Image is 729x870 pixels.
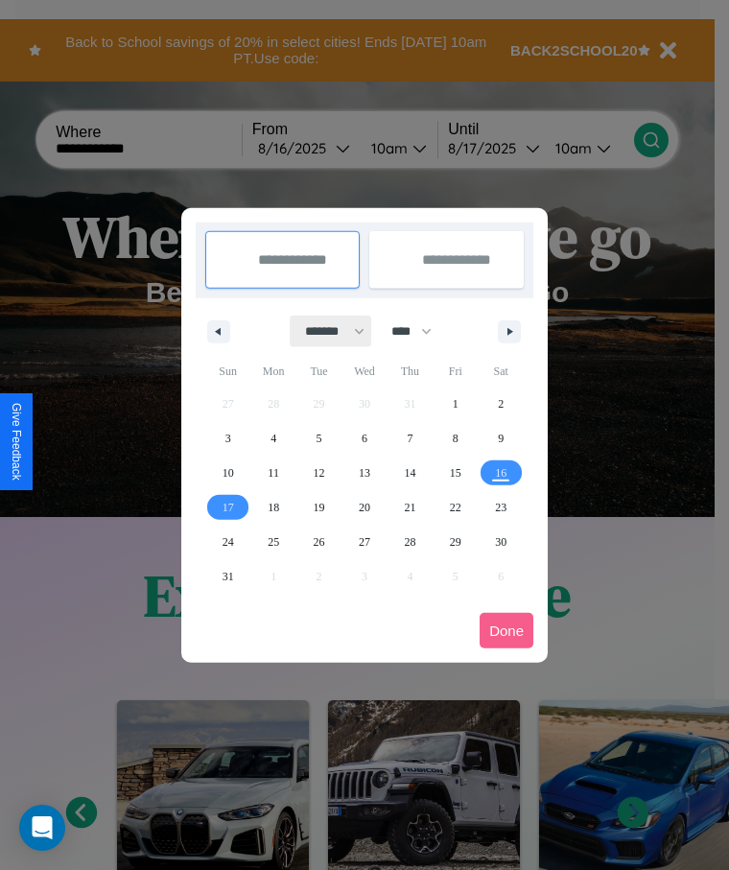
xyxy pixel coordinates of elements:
[479,525,524,559] button: 30
[433,490,478,525] button: 22
[205,559,250,594] button: 31
[19,805,65,851] div: Open Intercom Messenger
[268,456,279,490] span: 11
[495,525,506,559] span: 30
[388,421,433,456] button: 7
[250,490,295,525] button: 18
[479,356,524,387] span: Sat
[453,387,459,421] span: 1
[479,490,524,525] button: 23
[225,421,231,456] span: 3
[404,490,415,525] span: 21
[205,525,250,559] button: 24
[341,456,387,490] button: 13
[433,421,478,456] button: 8
[296,490,341,525] button: 19
[296,356,341,387] span: Tue
[205,456,250,490] button: 10
[479,387,524,421] button: 2
[250,421,295,456] button: 4
[314,525,325,559] span: 26
[10,403,23,481] div: Give Feedback
[388,456,433,490] button: 14
[268,490,279,525] span: 18
[433,356,478,387] span: Fri
[205,356,250,387] span: Sun
[359,456,370,490] span: 13
[341,490,387,525] button: 20
[205,490,250,525] button: 17
[495,490,506,525] span: 23
[479,456,524,490] button: 16
[314,456,325,490] span: 12
[223,490,234,525] span: 17
[498,421,504,456] span: 9
[407,421,412,456] span: 7
[433,525,478,559] button: 29
[453,421,459,456] span: 8
[223,525,234,559] span: 24
[480,613,533,648] button: Done
[341,421,387,456] button: 6
[341,356,387,387] span: Wed
[250,456,295,490] button: 11
[205,421,250,456] button: 3
[450,490,461,525] span: 22
[296,421,341,456] button: 5
[317,421,322,456] span: 5
[450,456,461,490] span: 15
[498,387,504,421] span: 2
[296,525,341,559] button: 26
[450,525,461,559] span: 29
[433,456,478,490] button: 15
[388,490,433,525] button: 21
[479,421,524,456] button: 9
[296,456,341,490] button: 12
[314,490,325,525] span: 19
[404,525,415,559] span: 28
[250,525,295,559] button: 25
[359,525,370,559] span: 27
[223,456,234,490] span: 10
[388,356,433,387] span: Thu
[250,356,295,387] span: Mon
[362,421,367,456] span: 6
[268,525,279,559] span: 25
[433,387,478,421] button: 1
[359,490,370,525] span: 20
[223,559,234,594] span: 31
[404,456,415,490] span: 14
[341,525,387,559] button: 27
[270,421,276,456] span: 4
[495,456,506,490] span: 16
[388,525,433,559] button: 28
